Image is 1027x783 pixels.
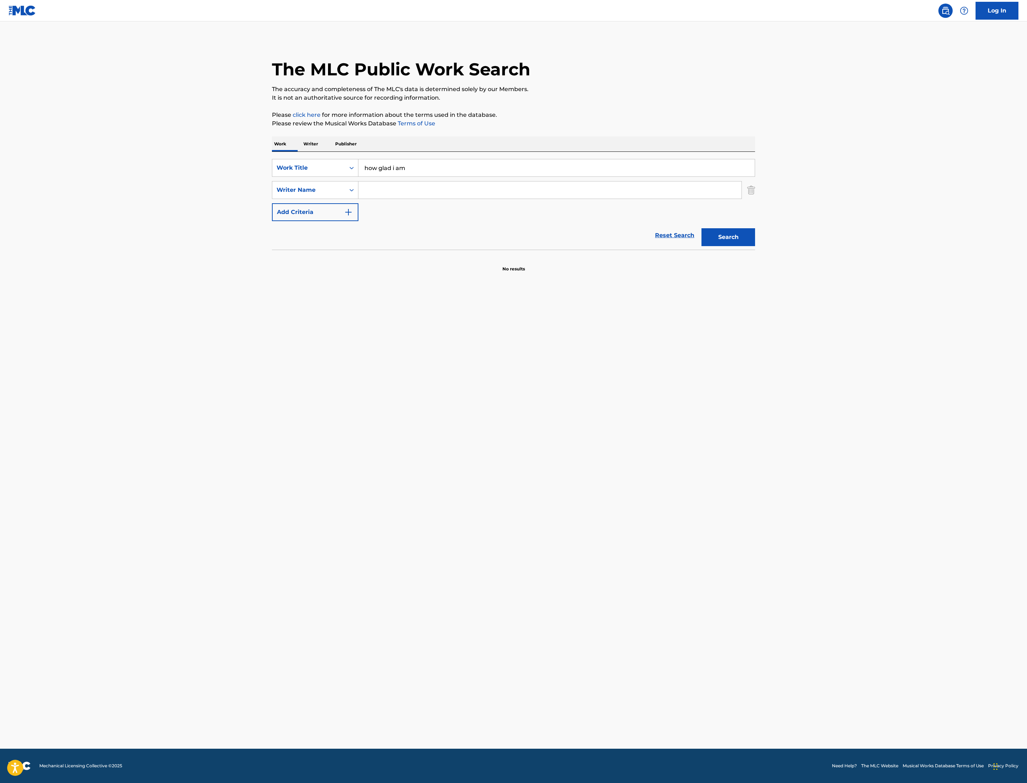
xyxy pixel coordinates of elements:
[277,186,341,194] div: Writer Name
[293,111,321,118] a: click here
[272,119,755,128] p: Please review the Musical Works Database
[333,136,359,151] p: Publisher
[277,164,341,172] div: Work Title
[39,763,122,769] span: Mechanical Licensing Collective © 2025
[701,228,755,246] button: Search
[976,2,1018,20] a: Log In
[988,763,1018,769] a: Privacy Policy
[941,6,950,15] img: search
[272,94,755,102] p: It is not an authoritative source for recording information.
[301,136,320,151] p: Writer
[651,228,698,243] a: Reset Search
[957,4,971,18] div: Help
[991,749,1027,783] iframe: Chat Widget
[344,208,353,216] img: 9d2ae6d4665cec9f34b9.svg
[993,756,998,777] div: Drag
[960,6,968,15] img: help
[9,5,36,16] img: MLC Logo
[272,136,288,151] p: Work
[9,762,31,770] img: logo
[272,159,755,250] form: Search Form
[861,763,898,769] a: The MLC Website
[903,763,984,769] a: Musical Works Database Terms of Use
[272,59,530,80] h1: The MLC Public Work Search
[272,203,358,221] button: Add Criteria
[272,111,755,119] p: Please for more information about the terms used in the database.
[832,763,857,769] a: Need Help?
[272,85,755,94] p: The accuracy and completeness of The MLC's data is determined solely by our Members.
[747,181,755,199] img: Delete Criterion
[938,4,953,18] a: Public Search
[396,120,435,127] a: Terms of Use
[502,257,525,272] p: No results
